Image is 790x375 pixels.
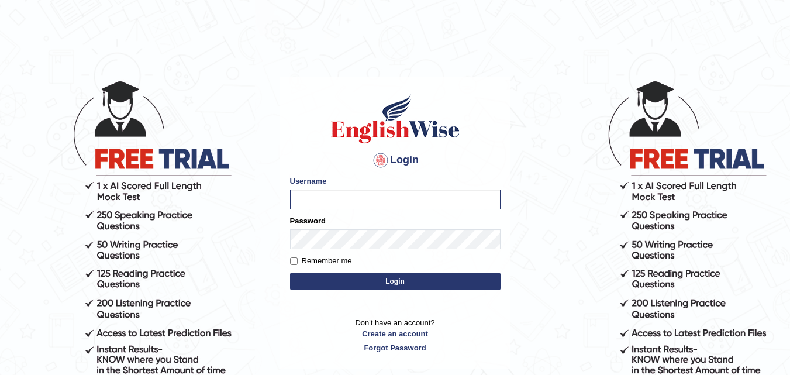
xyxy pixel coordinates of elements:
[290,255,352,267] label: Remember me
[290,257,298,265] input: Remember me
[290,151,501,170] h4: Login
[290,215,326,226] label: Password
[290,273,501,290] button: Login
[290,176,327,187] label: Username
[290,342,501,353] a: Forgot Password
[290,317,501,353] p: Don't have an account?
[290,328,501,339] a: Create an account
[329,92,462,145] img: Logo of English Wise sign in for intelligent practice with AI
